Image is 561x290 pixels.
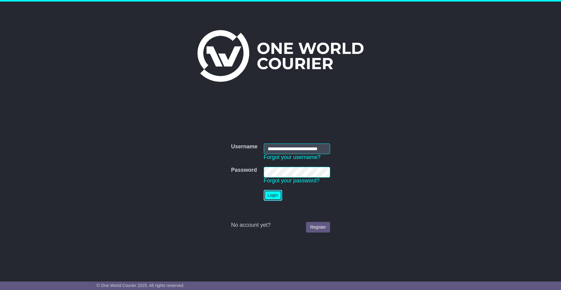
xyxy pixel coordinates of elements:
a: Forgot your username? [264,154,321,160]
span: © One World Courier 2025. All rights reserved. [96,283,184,288]
button: Login [264,190,282,201]
a: Forgot your password? [264,178,320,184]
img: One World [197,30,364,82]
label: Password [231,167,257,174]
a: Register [306,222,330,233]
label: Username [231,143,257,150]
div: No account yet? [231,222,330,229]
